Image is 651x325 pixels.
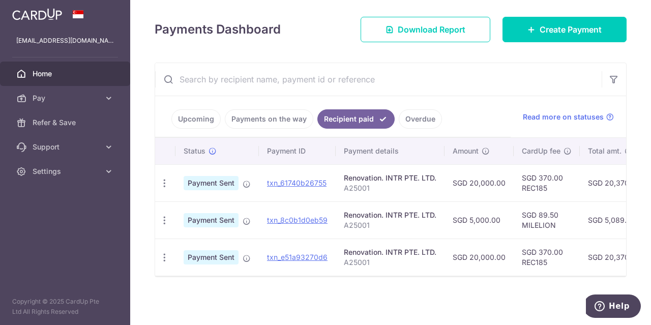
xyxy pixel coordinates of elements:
[344,210,436,220] div: Renovation. INTR PTE. LTD.
[155,20,281,39] h4: Payments Dashboard
[317,109,395,129] a: Recipient paid
[33,69,100,79] span: Home
[344,257,436,268] p: A25001
[399,109,442,129] a: Overdue
[344,173,436,183] div: Renovation. INTR PTE. LTD.
[33,117,100,128] span: Refer & Save
[445,164,514,201] td: SGD 20,000.00
[12,8,62,20] img: CardUp
[184,146,205,156] span: Status
[155,63,602,96] input: Search by recipient name, payment id or reference
[16,36,114,46] p: [EMAIL_ADDRESS][DOMAIN_NAME]
[523,112,604,122] span: Read more on statuses
[33,166,100,176] span: Settings
[514,239,580,276] td: SGD 370.00 REC185
[267,253,328,261] a: txn_e51a93270d6
[540,23,602,36] span: Create Payment
[502,17,627,42] a: Create Payment
[361,17,490,42] a: Download Report
[344,220,436,230] p: A25001
[267,216,328,224] a: txn_8c0b1d0eb59
[580,164,648,201] td: SGD 20,370.00
[184,250,239,264] span: Payment Sent
[588,146,622,156] span: Total amt.
[344,183,436,193] p: A25001
[445,239,514,276] td: SGD 20,000.00
[171,109,221,129] a: Upcoming
[344,247,436,257] div: Renovation. INTR PTE. LTD.
[184,176,239,190] span: Payment Sent
[586,294,641,320] iframe: Opens a widget where you can find more information
[514,164,580,201] td: SGD 370.00 REC185
[259,138,336,164] th: Payment ID
[225,109,313,129] a: Payments on the way
[336,138,445,164] th: Payment details
[453,146,479,156] span: Amount
[184,213,239,227] span: Payment Sent
[514,201,580,239] td: SGD 89.50 MILELION
[267,179,327,187] a: txn_61740b26755
[580,201,648,239] td: SGD 5,089.50
[33,142,100,152] span: Support
[580,239,648,276] td: SGD 20,370.00
[445,201,514,239] td: SGD 5,000.00
[523,112,614,122] a: Read more on statuses
[398,23,465,36] span: Download Report
[522,146,560,156] span: CardUp fee
[33,93,100,103] span: Pay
